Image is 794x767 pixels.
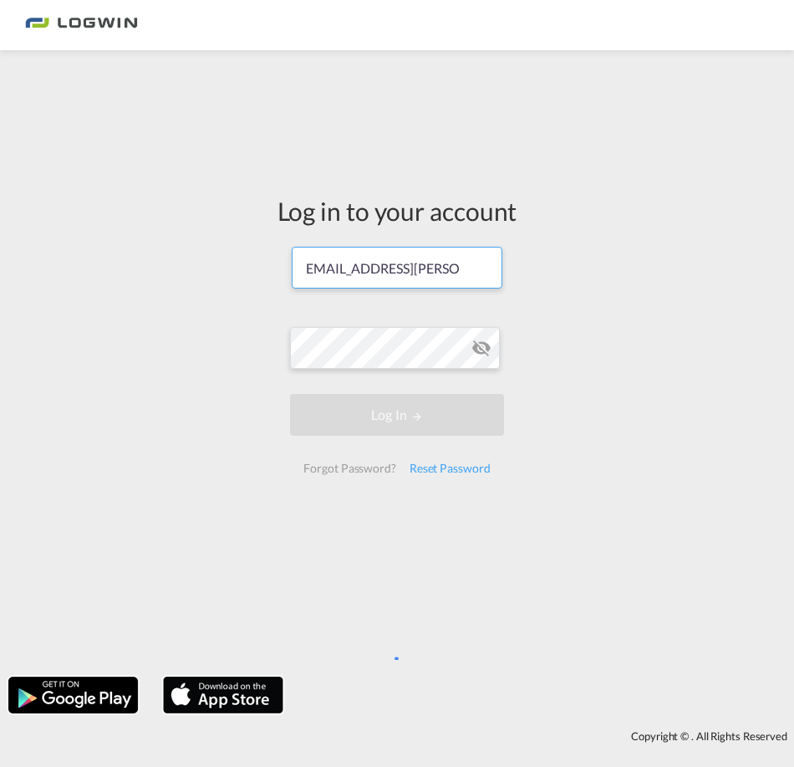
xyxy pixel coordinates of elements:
div: Log in to your account [277,193,517,228]
img: apple.png [161,675,285,715]
img: bc73a0e0d8c111efacd525e4c8ad7d32.png [25,7,138,44]
md-icon: icon-eye-off [471,338,491,358]
img: google.png [7,675,140,715]
div: Reset Password [403,453,497,483]
div: Forgot Password? [297,453,402,483]
button: LOGIN [290,394,503,436]
input: Enter email/phone number [292,247,501,289]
